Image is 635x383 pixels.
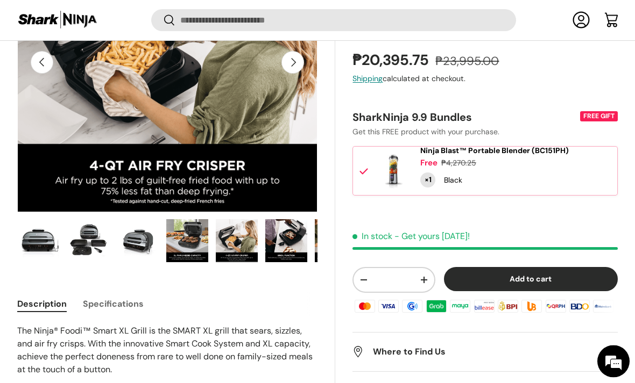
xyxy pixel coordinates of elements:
img: ninja-foodi-smart-xl-grill-and-air-fryer-left-side-view-shark-ninja-philippines [117,220,159,263]
img: master [352,299,376,315]
img: ninja-foodi-smart-xl-grill-and-air-fryer-full-parts-view-shark-ninja-philippines [67,220,109,263]
span: Get this FREE product with your purchase. [352,127,499,137]
em: Submit [158,300,195,315]
img: ubp [520,299,544,315]
s: ₱23,995.00 [435,53,499,69]
p: - Get yours [DATE]! [394,230,470,242]
div: 5.0 out of 5.0 stars [352,32,391,41]
div: Black [444,175,462,186]
div: calculated at checkout. [352,74,618,85]
img: bpi [496,299,520,315]
img: maya [448,299,472,315]
a: Shipping [352,74,383,84]
strong: ₱20,395.75 [352,50,432,69]
div: Leave a message [56,60,181,74]
img: Ninja Foodi Smart XL Grill & Air Fryer (AG551PH) [265,220,307,263]
button: Specifications [83,292,144,316]
div: Free [420,157,438,169]
div: ₱4,270.25 [441,157,476,169]
img: visa [377,299,400,315]
textarea: Type your message and click 'Submit' [5,263,205,300]
span: We are offline. Please leave us a message. [23,120,188,228]
button: Description [17,292,67,316]
div: Quantity [420,173,435,188]
button: Add to cart [444,267,618,291]
div: FREE GIFT [581,112,617,122]
img: billease [472,299,496,315]
img: Ninja Foodi Smart XL Grill & Air Fryer (AG551PH) [216,220,258,263]
span: The Ninja® Foodi™ Smart XL Grill is the SMART XL grill that sears, sizzles, and air fry crisps. W... [17,326,313,375]
img: gcash [400,299,424,315]
img: qrph [544,299,567,315]
div: SharkNinja 9.9 Bundles [352,111,578,125]
a: Ninja Blast™ Portable Blender (BC151PH) [420,146,569,155]
img: metrobank [591,299,615,315]
img: Ninja Foodi Smart XL Grill & Air Fryer (AG551PH) [166,220,208,263]
img: Ninja Foodi Smart XL Grill & Air Fryer (AG551PH) [315,220,357,263]
img: Shark Ninja Philippines [17,10,98,31]
summary: Where to Find Us [352,333,618,371]
img: ninja-foodi-smart-xl-grill-and-air-fryer-full-view-shark-ninja-philippines [18,220,60,263]
div: Minimize live chat window [177,5,202,31]
span: In stock [352,230,392,242]
h2: Where to Find Us [352,345,601,358]
img: bdo [568,299,591,315]
img: grabpay [425,299,448,315]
